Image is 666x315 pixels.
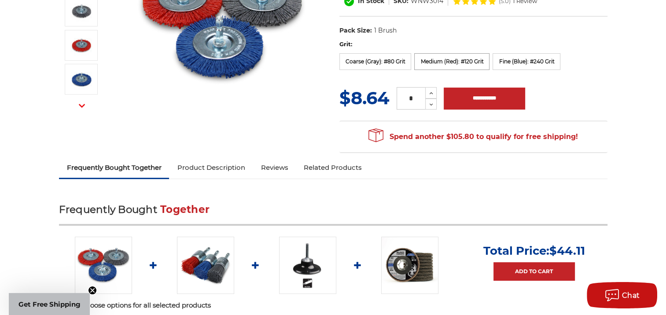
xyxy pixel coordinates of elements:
button: Close teaser [88,286,97,295]
button: Next [71,96,92,115]
span: Chat [622,291,640,300]
span: Together [160,203,210,216]
dd: 1 Brush [374,26,396,35]
span: $44.11 [549,244,585,258]
img: Nylon Filament Wire Wheels with Hex Shank [75,237,132,294]
p: Total Price: [483,244,585,258]
dt: Pack Size: [339,26,372,35]
span: Spend another $105.80 to qualify for free shipping! [368,132,578,141]
button: Chat [587,282,657,308]
div: Get Free ShippingClose teaser [9,293,90,315]
span: Frequently Bought [59,203,157,216]
a: Reviews [253,158,296,177]
a: Frequently Bought Together [59,158,169,177]
span: Get Free Shipping [18,300,81,308]
a: Product Description [169,158,253,177]
span: $8.64 [339,87,390,109]
img: 3" Nylon Wire Wheel - 1/4" Hex Shank [70,68,92,90]
a: Related Products [296,158,370,177]
p: Please choose options for all selected products [59,300,607,311]
img: 3" Nylon Wire Wheel - 1/4" Hex Shank [70,34,92,56]
label: Grit: [339,40,607,49]
a: Add to Cart [493,262,575,281]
